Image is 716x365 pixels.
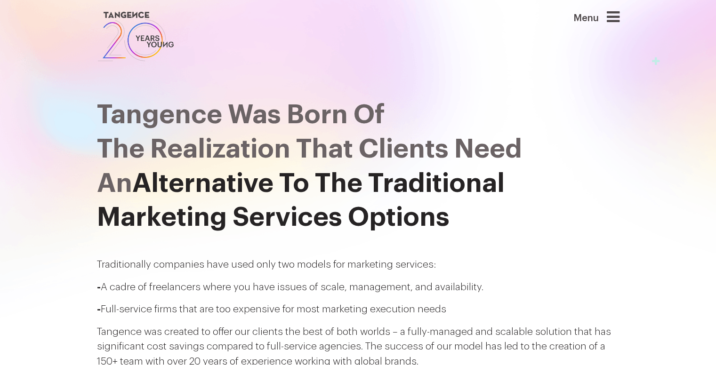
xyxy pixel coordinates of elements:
p: Full-service firms that are too expensive for most marketing execution needs [97,302,619,317]
span: Tangence Was Born Of the realization that clients need an [97,102,522,197]
span: - [97,282,101,292]
p: A cadre of freelancers where you have issues of scale, management, and availability. [97,280,619,295]
span: - [97,304,101,314]
img: logo SVG [97,9,175,63]
h2: Alternative To The Traditional Marketing Services Options [97,98,619,235]
p: Traditionally companies have used only two models for marketing services: [97,257,619,272]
